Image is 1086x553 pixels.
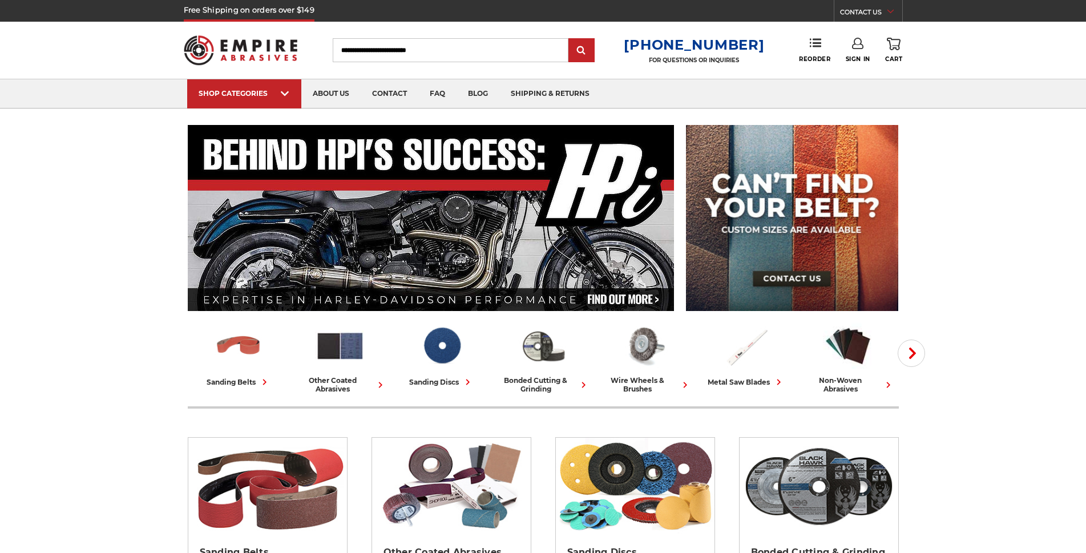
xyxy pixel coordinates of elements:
div: wire wheels & brushes [599,376,691,393]
img: Sanding Belts [213,321,264,370]
div: SHOP CATEGORIES [199,89,290,98]
img: Wire Wheels & Brushes [620,321,670,370]
img: promo banner for custom belts. [686,125,898,311]
a: Reorder [799,38,830,62]
a: wire wheels & brushes [599,321,691,393]
a: faq [418,79,457,108]
img: Non-woven Abrasives [823,321,873,370]
a: blog [457,79,499,108]
div: metal saw blades [708,376,785,388]
a: other coated abrasives [294,321,386,393]
a: shipping & returns [499,79,601,108]
a: contact [361,79,418,108]
a: metal saw blades [700,321,793,388]
a: non-woven abrasives [802,321,894,393]
a: [PHONE_NUMBER] [624,37,764,53]
a: CONTACT US [840,6,902,22]
img: Sanding Discs [417,321,467,370]
img: Bonded Cutting & Grinding [740,438,898,535]
img: Empire Abrasives [184,28,298,72]
a: sanding belts [192,321,285,388]
img: Metal Saw Blades [721,321,772,370]
div: other coated abrasives [294,376,386,393]
a: about us [301,79,361,108]
span: Cart [885,55,902,63]
img: Bonded Cutting & Grinding [518,321,568,370]
a: bonded cutting & grinding [497,321,590,393]
a: Cart [885,38,902,63]
img: Banner for an interview featuring Horsepower Inc who makes Harley performance upgrades featured o... [188,125,675,311]
img: Sanding Discs [556,438,714,535]
a: sanding discs [395,321,488,388]
img: Other Coated Abrasives [315,321,365,370]
div: sanding discs [409,376,474,388]
span: Sign In [846,55,870,63]
div: bonded cutting & grinding [497,376,590,393]
p: FOR QUESTIONS OR INQUIRIES [624,56,764,64]
div: non-woven abrasives [802,376,894,393]
input: Submit [570,39,593,62]
img: Other Coated Abrasives [372,438,531,535]
button: Next [898,340,925,367]
span: Reorder [799,55,830,63]
img: Sanding Belts [188,438,347,535]
div: sanding belts [207,376,271,388]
